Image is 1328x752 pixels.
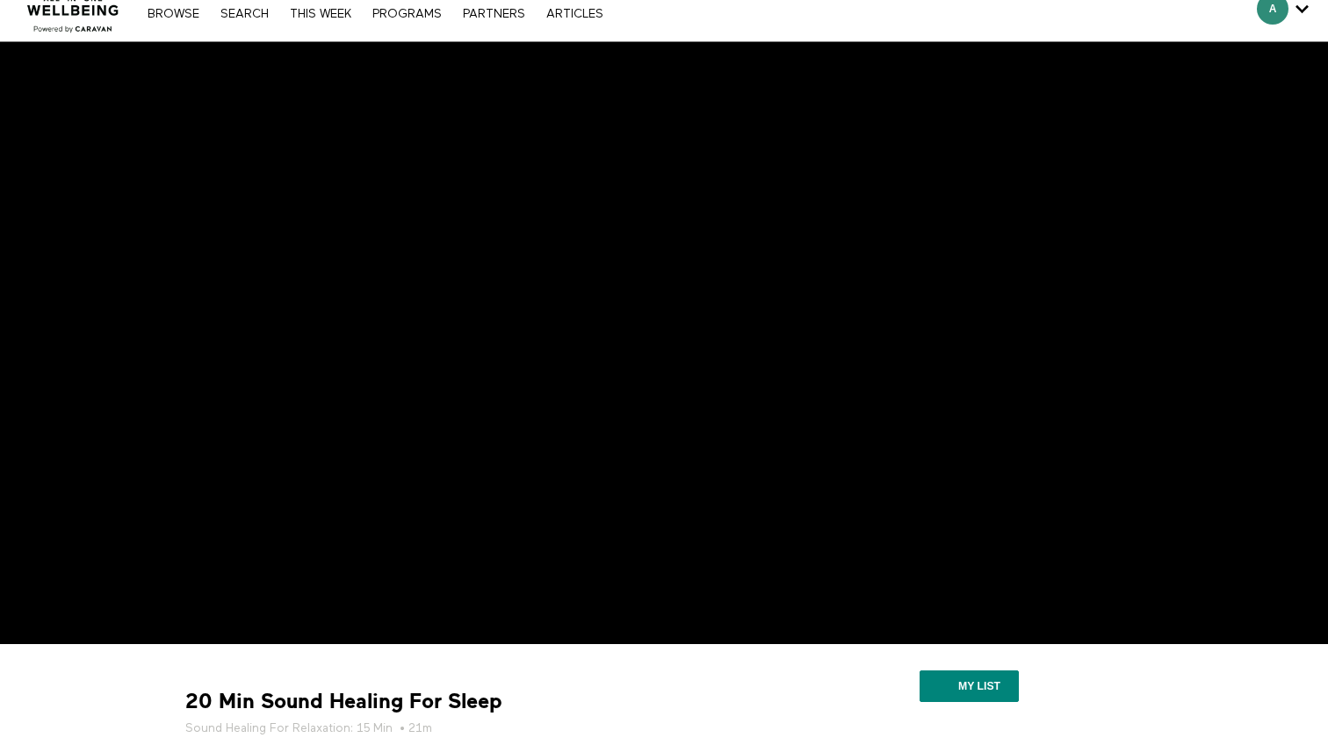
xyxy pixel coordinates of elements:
[538,8,612,20] a: ARTICLES
[281,8,360,20] a: THIS WEEK
[139,8,208,20] a: Browse
[185,720,393,737] a: Sound Healing For Relaxation: 15 Min
[139,4,611,22] nav: Primary
[185,688,502,715] strong: 20 Min Sound Healing For Sleep
[364,8,451,20] a: PROGRAMS
[920,670,1019,702] button: My list
[212,8,278,20] a: Search
[454,8,534,20] a: PARTNERS
[185,720,774,737] h5: • 21m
